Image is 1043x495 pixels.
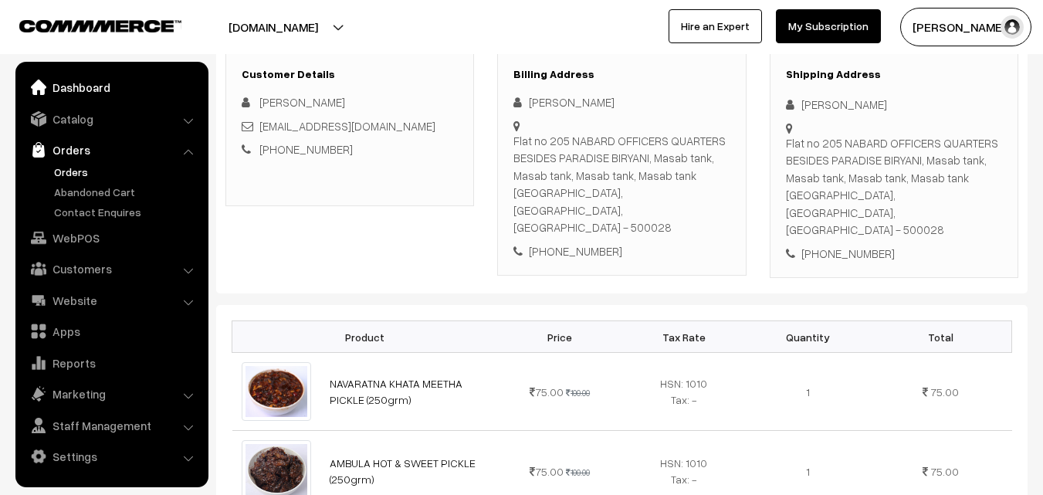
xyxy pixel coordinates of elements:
[513,242,730,260] div: [PHONE_NUMBER]
[330,456,476,486] a: AMBULA HOT & SWEET PICKLE (250grm)
[930,385,959,398] span: 75.00
[50,184,203,200] a: Abandoned Cart
[660,456,707,486] span: HSN: 1010 Tax: -
[259,95,345,109] span: [PERSON_NAME]
[259,119,435,133] a: [EMAIL_ADDRESS][DOMAIN_NAME]
[786,96,1002,114] div: [PERSON_NAME]
[19,15,154,34] a: COMMMERCE
[513,93,730,111] div: [PERSON_NAME]
[746,321,870,353] th: Quantity
[19,286,203,314] a: Website
[786,134,1002,239] div: Flat no 205 NABARD OFFICERS QUARTERS BESIDES PARADISE BIRYANI, Masab tank, Masab tank, Masab tank...
[530,385,564,398] span: 75.00
[50,164,203,180] a: Orders
[513,132,730,236] div: Flat no 205 NABARD OFFICERS QUARTERS BESIDES PARADISE BIRYANI, Masab tank, Masab tank, Masab tank...
[232,321,498,353] th: Product
[19,255,203,283] a: Customers
[566,388,590,398] strike: 100.00
[19,105,203,133] a: Catalog
[806,385,810,398] span: 1
[1001,15,1024,39] img: user
[50,204,203,220] a: Contact Enquires
[513,68,730,81] h3: Billing Address
[786,68,1002,81] h3: Shipping Address
[19,317,203,345] a: Apps
[870,321,1012,353] th: Total
[330,377,462,406] a: NAVARATNA KHATA MEETHA PICKLE (250grm)
[498,321,622,353] th: Price
[566,467,590,477] strike: 100.00
[660,377,707,406] span: HSN: 1010 Tax: -
[19,380,203,408] a: Marketing
[806,465,810,478] span: 1
[19,349,203,377] a: Reports
[174,8,372,46] button: [DOMAIN_NAME]
[900,8,1031,46] button: [PERSON_NAME]
[530,465,564,478] span: 75.00
[19,412,203,439] a: Staff Management
[621,321,746,353] th: Tax Rate
[19,224,203,252] a: WebPOS
[242,68,458,81] h3: Customer Details
[776,9,881,43] a: My Subscription
[19,442,203,470] a: Settings
[19,73,203,101] a: Dashboard
[930,465,959,478] span: 75.00
[786,245,1002,263] div: [PHONE_NUMBER]
[19,20,181,32] img: COMMMERCE
[19,136,203,164] a: Orders
[242,362,312,421] img: NAVARATNA SWEET PICKLE 6.jpg
[259,142,353,156] a: [PHONE_NUMBER]
[669,9,762,43] a: Hire an Expert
